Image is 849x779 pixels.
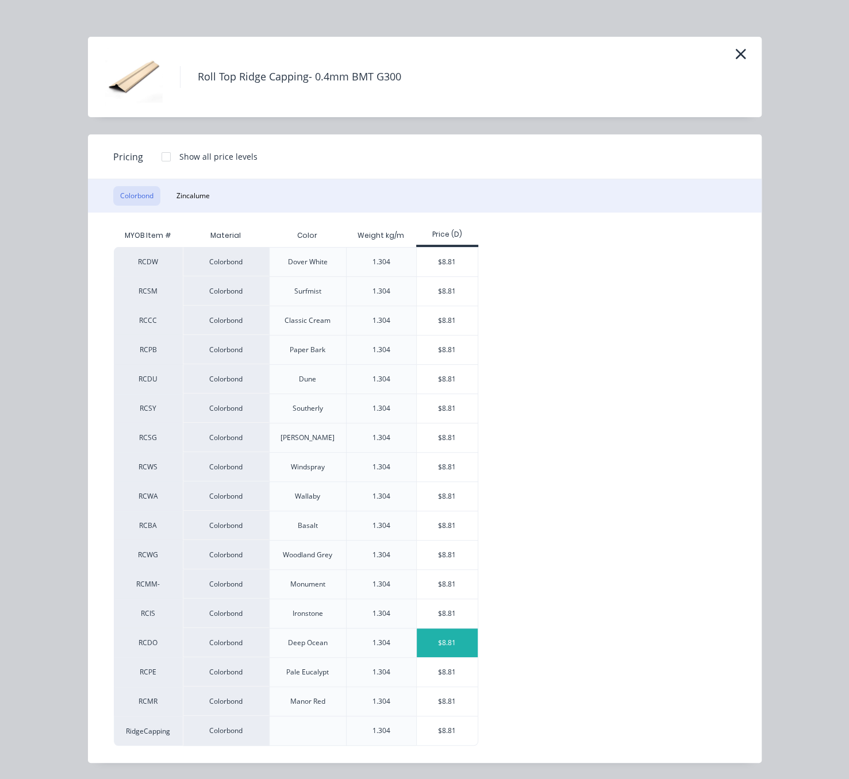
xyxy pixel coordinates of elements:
[114,335,183,364] div: RCPB
[293,608,323,619] div: Ironstone
[417,482,478,511] div: $8.81
[183,423,269,452] div: Colorbond
[183,306,269,335] div: Colorbond
[417,628,478,657] div: $8.81
[114,569,183,599] div: RCMM-
[170,186,217,206] button: Zincalume
[183,628,269,657] div: Colorbond
[295,491,320,502] div: Wallaby
[183,247,269,276] div: Colorbond
[288,638,328,648] div: Deep Ocean
[417,511,478,540] div: $8.81
[183,569,269,599] div: Colorbond
[114,657,183,687] div: RCPE
[183,511,269,540] div: Colorbond
[417,658,478,687] div: $8.81
[285,315,331,326] div: Classic Cream
[113,150,143,164] span: Pricing
[180,66,418,88] h4: Roll Top Ridge Capping- 0.4mm BMT G300
[183,276,269,306] div: Colorbond
[372,345,390,355] div: 1.304
[417,687,478,716] div: $8.81
[294,286,321,296] div: Surfmist
[372,257,390,267] div: 1.304
[372,491,390,502] div: 1.304
[417,423,478,452] div: $8.81
[114,247,183,276] div: RCDW
[113,186,160,206] button: Colorbond
[114,394,183,423] div: RCSY
[183,716,269,746] div: Colorbond
[290,696,325,707] div: Manor Red
[183,687,269,716] div: Colorbond
[372,550,390,560] div: 1.304
[372,374,390,384] div: 1.304
[299,374,316,384] div: Dune
[114,224,183,247] div: MYOB Item #
[372,667,390,677] div: 1.304
[291,462,325,472] div: Windspray
[372,638,390,648] div: 1.304
[372,608,390,619] div: 1.304
[288,257,328,267] div: Dover White
[183,540,269,569] div: Colorbond
[183,364,269,394] div: Colorbond
[372,433,390,443] div: 1.304
[417,394,478,423] div: $8.81
[105,48,163,106] img: Roll Top Ridge Capping- 0.4mm BMT G300
[417,570,478,599] div: $8.81
[372,315,390,326] div: 1.304
[183,657,269,687] div: Colorbond
[183,394,269,423] div: Colorbond
[298,520,318,531] div: Basalt
[114,423,183,452] div: RCSG
[114,687,183,716] div: RCMR
[417,716,478,745] div: $8.81
[183,224,269,247] div: Material
[417,599,478,628] div: $8.81
[290,345,325,355] div: Paper Bark
[417,306,478,335] div: $8.81
[372,462,390,472] div: 1.304
[179,151,258,163] div: Show all price levels
[417,453,478,481] div: $8.81
[372,696,390,707] div: 1.304
[114,452,183,481] div: RCWS
[283,550,332,560] div: Woodland Grey
[183,481,269,511] div: Colorbond
[417,541,478,569] div: $8.81
[183,452,269,481] div: Colorbond
[288,221,326,250] div: Color
[114,599,183,628] div: RCIS
[114,364,183,394] div: RCDU
[183,335,269,364] div: Colorbond
[417,248,478,276] div: $8.81
[281,433,335,443] div: [PERSON_NAME]
[372,726,390,736] div: 1.304
[290,579,325,589] div: Monument
[114,481,183,511] div: RCWA
[348,221,413,250] div: Weight kg/m
[417,365,478,394] div: $8.81
[286,667,329,677] div: Pale Eucalypt
[114,716,183,746] div: RidgeCapping
[114,628,183,657] div: RCDO
[372,579,390,589] div: 1.304
[114,276,183,306] div: RCSM
[372,520,390,531] div: 1.304
[416,229,479,240] div: Price (D)
[293,403,323,414] div: Southerly
[417,277,478,306] div: $8.81
[417,335,478,364] div: $8.81
[183,599,269,628] div: Colorbond
[372,403,390,414] div: 1.304
[114,306,183,335] div: RCCC
[114,511,183,540] div: RCBA
[372,286,390,296] div: 1.304
[114,540,183,569] div: RCWG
